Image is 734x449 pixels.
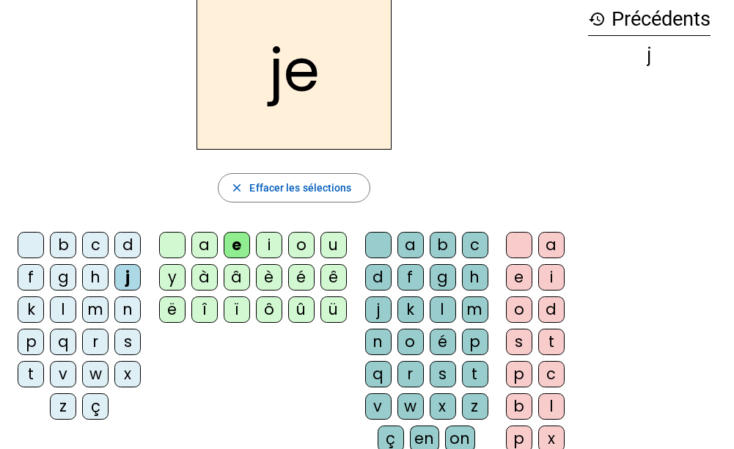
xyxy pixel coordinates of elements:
div: p [462,329,488,355]
div: v [50,361,76,387]
div: p [506,361,532,387]
div: x [114,361,141,387]
div: u [320,232,347,258]
div: d [538,296,565,323]
div: h [82,264,109,291]
div: û [288,296,315,323]
div: d [114,232,141,258]
div: m [82,296,109,323]
div: i [256,232,282,258]
div: c [82,232,109,258]
div: a [191,232,218,258]
div: é [430,329,456,355]
div: d [365,264,392,291]
div: f [397,264,424,291]
div: j [365,296,392,323]
div: t [462,361,488,387]
div: k [397,296,424,323]
div: a [538,232,565,258]
div: ë [159,296,186,323]
button: Effacer les sélections [218,173,370,202]
div: z [50,393,76,420]
div: w [82,361,109,387]
div: t [18,361,44,387]
div: ü [320,296,347,323]
div: ï [224,296,250,323]
div: o [506,296,532,323]
div: i [538,264,565,291]
div: g [50,264,76,291]
div: q [50,329,76,355]
div: v [365,393,392,420]
mat-icon: close [230,181,243,194]
div: é [288,264,315,291]
div: b [506,393,532,420]
div: c [538,361,565,387]
div: q [365,361,392,387]
div: p [18,329,44,355]
div: t [538,329,565,355]
div: à [191,264,218,291]
div: a [397,232,424,258]
div: x [430,393,456,420]
div: î [191,296,218,323]
div: ô [256,296,282,323]
div: l [538,393,565,420]
div: e [224,232,250,258]
div: j [588,46,711,64]
div: l [430,296,456,323]
div: w [397,393,424,420]
div: n [365,329,392,355]
div: o [288,232,315,258]
div: n [114,296,141,323]
div: c [462,232,488,258]
div: h [462,264,488,291]
div: y [159,264,186,291]
div: j [114,264,141,291]
div: b [430,232,456,258]
div: z [462,393,488,420]
div: è [256,264,282,291]
div: s [114,329,141,355]
h3: Précédents [588,3,711,36]
div: f [18,264,44,291]
div: l [50,296,76,323]
div: k [18,296,44,323]
div: s [430,361,456,387]
div: e [506,264,532,291]
div: g [430,264,456,291]
div: r [82,329,109,355]
mat-icon: history [588,10,606,28]
div: ê [320,264,347,291]
div: s [506,329,532,355]
div: r [397,361,424,387]
div: b [50,232,76,258]
div: ç [82,393,109,420]
div: â [224,264,250,291]
div: m [462,296,488,323]
span: Effacer les sélections [249,179,351,197]
div: o [397,329,424,355]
